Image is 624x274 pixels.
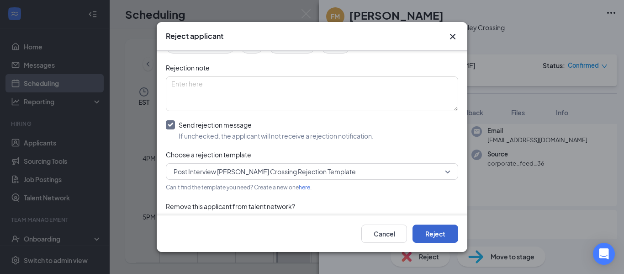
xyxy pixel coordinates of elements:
[447,31,458,42] svg: Cross
[361,225,407,243] button: Cancel
[299,184,310,191] a: here
[166,150,251,159] span: Choose a rejection template
[166,184,312,191] span: Can't find the template you need? Create a new one .
[174,165,356,178] span: Post Interview [PERSON_NAME] Crossing Rejection Template
[412,225,458,243] button: Reject
[447,31,458,42] button: Close
[166,64,210,72] span: Rejection note
[593,243,615,265] div: Open Intercom Messenger
[166,31,223,41] h3: Reject applicant
[166,202,295,210] span: Remove this applicant from talent network?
